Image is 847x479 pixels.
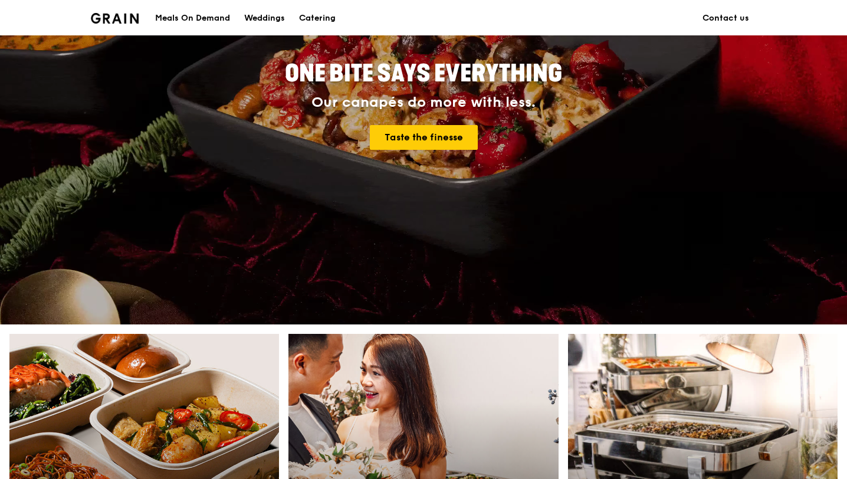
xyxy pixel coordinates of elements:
span: ONE BITE SAYS EVERYTHING [285,60,562,88]
div: Meals On Demand [155,1,230,36]
div: Our canapés do more with less. [211,94,636,111]
div: Weddings [244,1,285,36]
a: Taste the finesse [370,125,478,150]
a: Catering [292,1,343,36]
div: Catering [299,1,336,36]
a: Contact us [695,1,756,36]
a: Weddings [237,1,292,36]
img: Grain [91,13,139,24]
